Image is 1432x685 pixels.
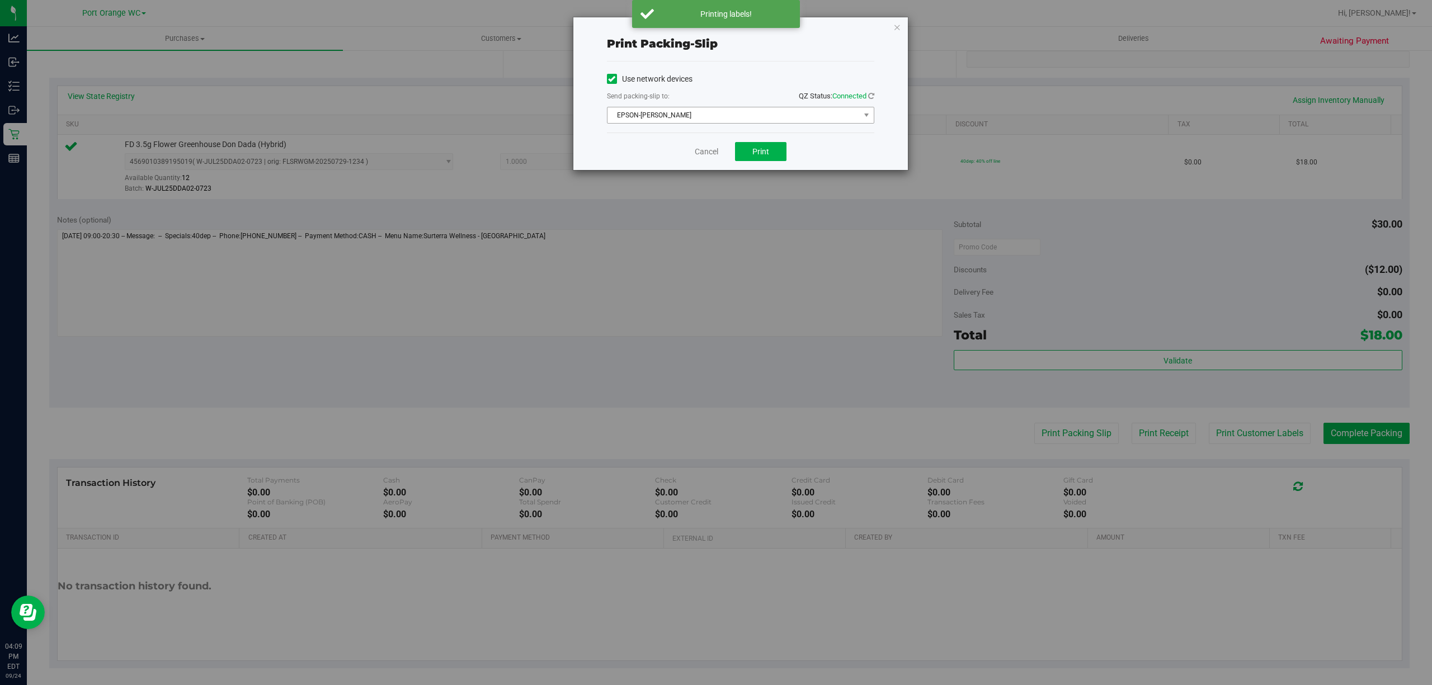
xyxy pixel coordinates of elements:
span: EPSON-[PERSON_NAME] [607,107,860,123]
span: Print packing-slip [607,37,718,50]
span: QZ Status: [799,92,874,100]
span: Print [752,147,769,156]
span: Connected [832,92,866,100]
label: Use network devices [607,73,693,85]
label: Send packing-slip to: [607,91,670,101]
iframe: Resource center [11,596,45,629]
a: Cancel [695,146,718,158]
button: Print [735,142,786,161]
span: select [859,107,873,123]
div: Printing labels! [660,8,792,20]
